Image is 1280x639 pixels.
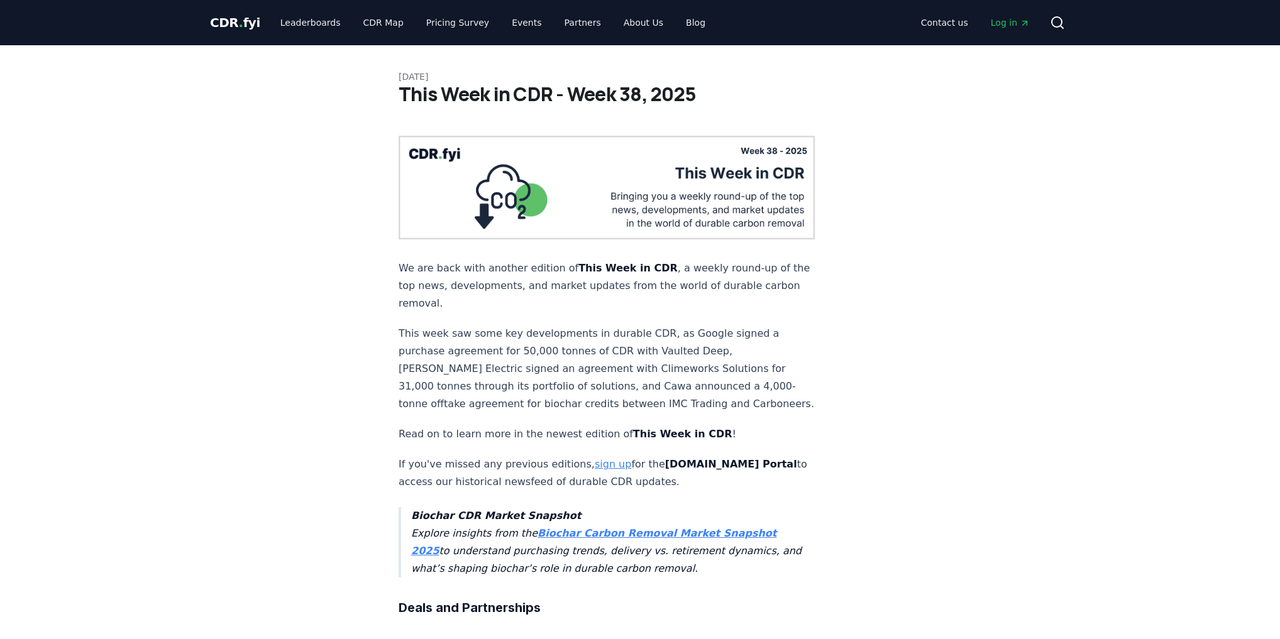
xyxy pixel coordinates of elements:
[399,456,815,491] p: If you've missed any previous editions, for the to access our historical newsfeed of durable CDR ...
[399,70,881,83] p: [DATE]
[554,11,611,34] a: Partners
[991,16,1030,29] span: Log in
[411,510,581,522] strong: Biochar CDR Market Snapshot
[411,510,802,574] em: Explore insights from the to understand purchasing trends, delivery vs. retirement dynamics, and ...
[210,15,260,30] span: CDR fyi
[578,262,678,274] strong: This Week in CDR
[210,14,260,31] a: CDR.fyi
[633,428,732,440] strong: This Week in CDR
[911,11,978,34] a: Contact us
[239,15,243,30] span: .
[353,11,414,34] a: CDR Map
[614,11,673,34] a: About Us
[981,11,1040,34] a: Log in
[399,136,815,239] img: blog post image
[399,600,541,615] strong: Deals and Partnerships
[399,83,881,106] h1: This Week in CDR - Week 38, 2025
[411,527,776,557] a: Biochar Carbon Removal Market Snapshot 2025
[911,11,1040,34] nav: Main
[416,11,499,34] a: Pricing Survey
[502,11,551,34] a: Events
[676,11,715,34] a: Blog
[399,325,815,413] p: This week saw some key developments in durable CDR, as Google signed a purchase agreement for 50,...
[399,259,815,312] p: We are back with another edition of , a weekly round-up of the top news, developments, and market...
[270,11,351,34] a: Leaderboards
[665,458,797,470] strong: [DOMAIN_NAME] Portal
[270,11,715,34] nav: Main
[595,458,631,470] a: sign up
[399,425,815,443] p: Read on to learn more in the newest edition of !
